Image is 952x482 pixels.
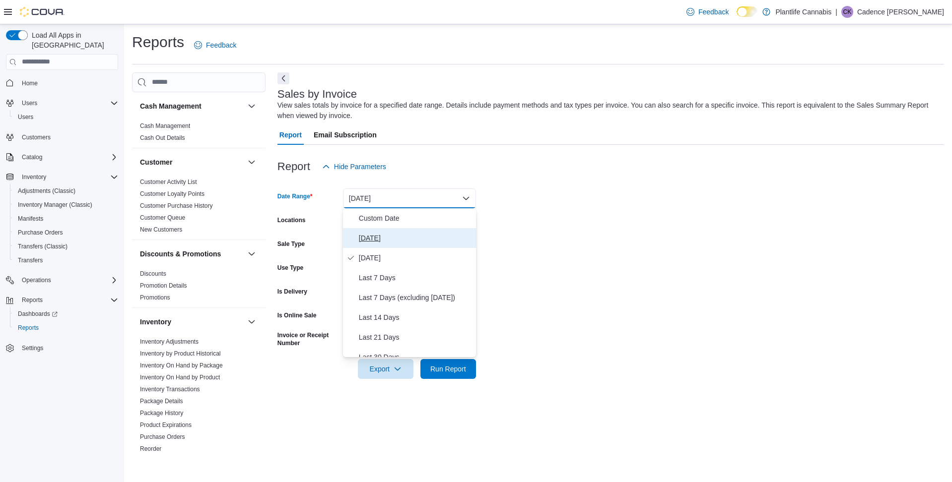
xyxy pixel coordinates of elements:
span: Cash Management [140,122,190,130]
span: Transfers [18,256,43,264]
button: Catalog [2,150,122,164]
span: Last 14 Days [359,311,472,323]
button: Adjustments (Classic) [10,184,122,198]
span: Reports [14,322,118,334]
span: Adjustments (Classic) [14,185,118,197]
span: Transfers (Classic) [14,241,118,252]
button: Inventory [18,171,50,183]
button: Export [358,359,413,379]
button: Inventory [2,170,122,184]
nav: Complex example [6,72,118,381]
a: Cash Out Details [140,134,185,141]
button: Home [2,76,122,90]
a: Inventory Transactions [140,386,200,393]
h3: Report [277,161,310,173]
span: Inventory [18,171,118,183]
span: Settings [22,344,43,352]
span: [DATE] [359,252,472,264]
span: Customer Loyalty Points [140,190,204,198]
span: Inventory [22,173,46,181]
a: Settings [18,342,47,354]
span: Customer Queue [140,214,185,222]
span: Report [279,125,302,145]
span: Package Details [140,397,183,405]
button: Next [277,72,289,84]
button: Customer [246,156,258,168]
a: Purchase Orders [140,433,185,440]
span: Dashboards [18,310,58,318]
h3: Discounts & Promotions [140,249,221,259]
span: Export [364,359,408,379]
span: Reports [18,324,39,332]
span: Package History [140,409,183,417]
div: Discounts & Promotions [132,268,266,307]
a: Dashboards [10,307,122,321]
h3: Cash Management [140,101,202,111]
button: Discounts & Promotions [140,249,244,259]
a: Customers [18,131,55,143]
button: Reports [10,321,122,335]
a: Users [14,111,37,123]
span: Load All Apps in [GEOGRAPHIC_DATA] [28,30,118,50]
span: Adjustments (Classic) [18,187,75,195]
button: Hide Parameters [318,157,390,177]
a: Promotion Details [140,282,187,289]
a: Reorder [140,445,161,452]
a: Customer Activity List [140,179,197,185]
span: Last 21 Days [359,331,472,343]
button: Operations [18,274,55,286]
label: Invoice or Receipt Number [277,331,339,347]
span: Purchase Orders [140,433,185,441]
a: Feedback [190,35,240,55]
div: Customer [132,176,266,240]
span: Customers [18,131,118,143]
span: Customer Purchase History [140,202,213,210]
button: Reports [18,294,47,306]
span: Manifests [18,215,43,223]
span: Last 7 Days (excluding [DATE]) [359,292,472,303]
span: Inventory On Hand by Product [140,373,220,381]
span: Users [18,113,33,121]
span: New Customers [140,226,182,234]
button: Users [10,110,122,124]
h3: Customer [140,157,172,167]
div: Cash Management [132,120,266,148]
span: Inventory Manager (Classic) [14,199,118,211]
a: Manifests [14,213,47,225]
button: Settings [2,341,122,355]
a: Cash Management [140,122,190,129]
span: Inventory by Product Historical [140,350,221,358]
span: Cash Out Details [140,134,185,142]
h3: Sales by Invoice [277,88,357,100]
h1: Reports [132,32,184,52]
label: Sale Type [277,240,305,248]
a: Product Expirations [140,422,192,428]
button: Transfers (Classic) [10,240,122,253]
a: Dashboards [14,308,62,320]
span: Promotions [140,294,170,301]
button: Customer [140,157,244,167]
a: Inventory On Hand by Product [140,374,220,381]
label: Use Type [277,264,303,272]
span: Last 7 Days [359,272,472,284]
div: Select listbox [343,208,476,357]
span: Custom Date [359,212,472,224]
a: Inventory On Hand by Package [140,362,223,369]
button: Users [2,96,122,110]
button: Cash Management [140,101,244,111]
span: Inventory On Hand by Package [140,361,223,369]
button: Customers [2,130,122,144]
a: Promotions [140,294,170,301]
img: Cova [20,7,65,17]
span: Home [22,79,38,87]
a: Inventory Adjustments [140,338,199,345]
button: Inventory Manager (Classic) [10,198,122,212]
label: Locations [277,216,306,224]
input: Dark Mode [737,6,757,17]
span: Catalog [18,151,118,163]
a: Transfers [14,254,47,266]
label: Is Delivery [277,288,307,296]
span: Product Expirations [140,421,192,429]
span: Promotion Details [140,282,187,290]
